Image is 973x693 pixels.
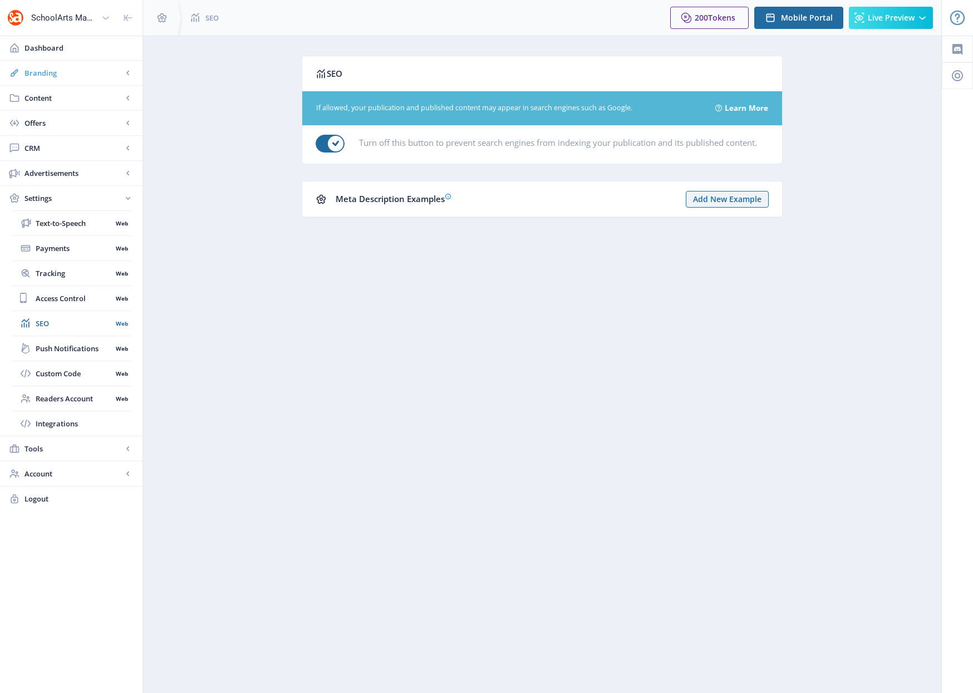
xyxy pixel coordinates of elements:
span: Dashboard [24,42,134,53]
span: Tracking [36,268,112,279]
nb-badge: Web [112,393,131,404]
span: Payments [36,243,112,254]
span: SEO [36,318,112,329]
span: Content [24,92,122,104]
span: Text-to-Speech [36,218,112,229]
label: Turn off this button to prevent search engines from indexing your publication and its published c... [359,135,757,150]
a: SEOWeb [11,311,131,336]
span: Push Notifications [36,343,112,354]
div: SchoolArts Magazine [31,6,97,30]
a: Learn More [725,100,768,117]
nb-badge: Web [112,243,131,254]
span: Integrations [36,418,131,429]
div: If allowed, your publication and published content may appear in search engines such as Google. [316,103,702,114]
span: Readers Account [36,393,112,404]
span: Account [24,468,122,479]
span: Custom Code [36,368,112,379]
a: TrackingWeb [11,261,131,286]
a: Readers AccountWeb [11,386,131,411]
a: Custom CodeWeb [11,361,131,386]
span: SEO [205,12,219,23]
nb-badge: Web [112,368,131,379]
nb-badge: Web [112,343,131,354]
span: Tools [24,443,122,454]
span: Advertisements [24,168,122,179]
span: CRM [24,142,122,154]
nb-badge: Web [112,268,131,279]
span: Mobile Portal [781,13,833,22]
span: Tokens [708,12,735,23]
span: Branding [24,67,122,78]
a: Push NotificationsWeb [11,336,131,361]
a: Access ControlWeb [11,286,131,311]
button: 200Tokens [670,7,749,29]
nb-badge: Web [112,218,131,229]
span: Offers [24,117,122,129]
div: Meta Description Examples [336,190,679,208]
button: Live Preview [849,7,933,29]
span: Live Preview [868,13,915,22]
button: Add New Example [686,191,769,208]
nb-badge: Web [112,318,131,329]
img: properties.app_icon.png [7,9,24,27]
button: Mobile Portal [754,7,843,29]
span: Access Control [36,293,112,304]
span: Logout [24,493,134,504]
a: Text-to-SpeechWeb [11,211,131,235]
a: Integrations [11,411,131,436]
span: SEO [327,65,342,82]
span: Settings [24,193,122,204]
a: PaymentsWeb [11,236,131,261]
nb-badge: Web [112,293,131,304]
